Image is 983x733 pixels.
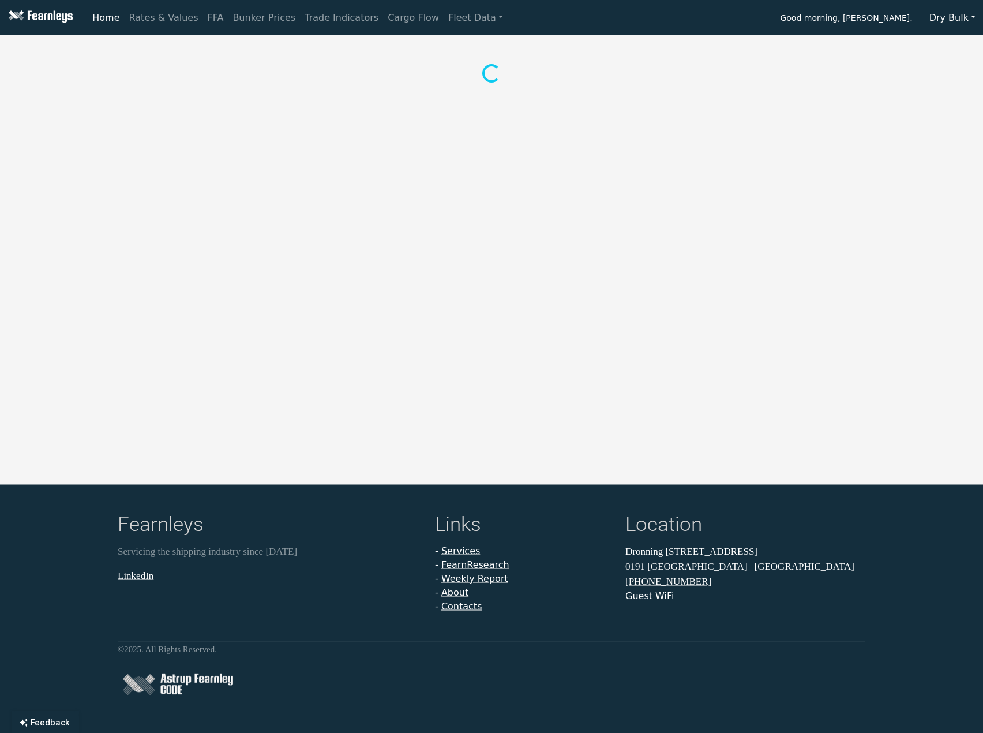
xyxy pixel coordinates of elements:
[88,6,124,29] a: Home
[441,559,509,570] a: FearnResearch
[435,572,611,586] li: -
[625,544,865,559] p: Dronning [STREET_ADDRESS]
[625,589,674,603] button: Guest WiFi
[228,6,300,29] a: Bunker Prices
[435,544,611,558] li: -
[625,559,865,574] p: 0191 [GEOGRAPHIC_DATA] | [GEOGRAPHIC_DATA]
[118,544,421,559] p: Servicing the shipping industry since [DATE]
[625,513,865,540] h4: Location
[203,6,228,29] a: FFA
[6,10,73,25] img: Fearnleys Logo
[441,573,508,584] a: Weekly Report
[441,545,480,556] a: Services
[922,7,983,29] button: Dry Bulk
[444,6,508,29] a: Fleet Data
[435,600,611,614] li: -
[383,6,444,29] a: Cargo Flow
[441,601,482,612] a: Contacts
[780,9,912,29] span: Good morning, [PERSON_NAME].
[441,587,468,598] a: About
[125,6,203,29] a: Rates & Values
[435,558,611,572] li: -
[118,570,153,581] a: LinkedIn
[435,586,611,600] li: -
[435,513,611,540] h4: Links
[300,6,383,29] a: Trade Indicators
[625,576,711,587] a: [PHONE_NUMBER]
[118,645,217,654] small: © 2025 . All Rights Reserved.
[118,513,421,540] h4: Fearnleys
